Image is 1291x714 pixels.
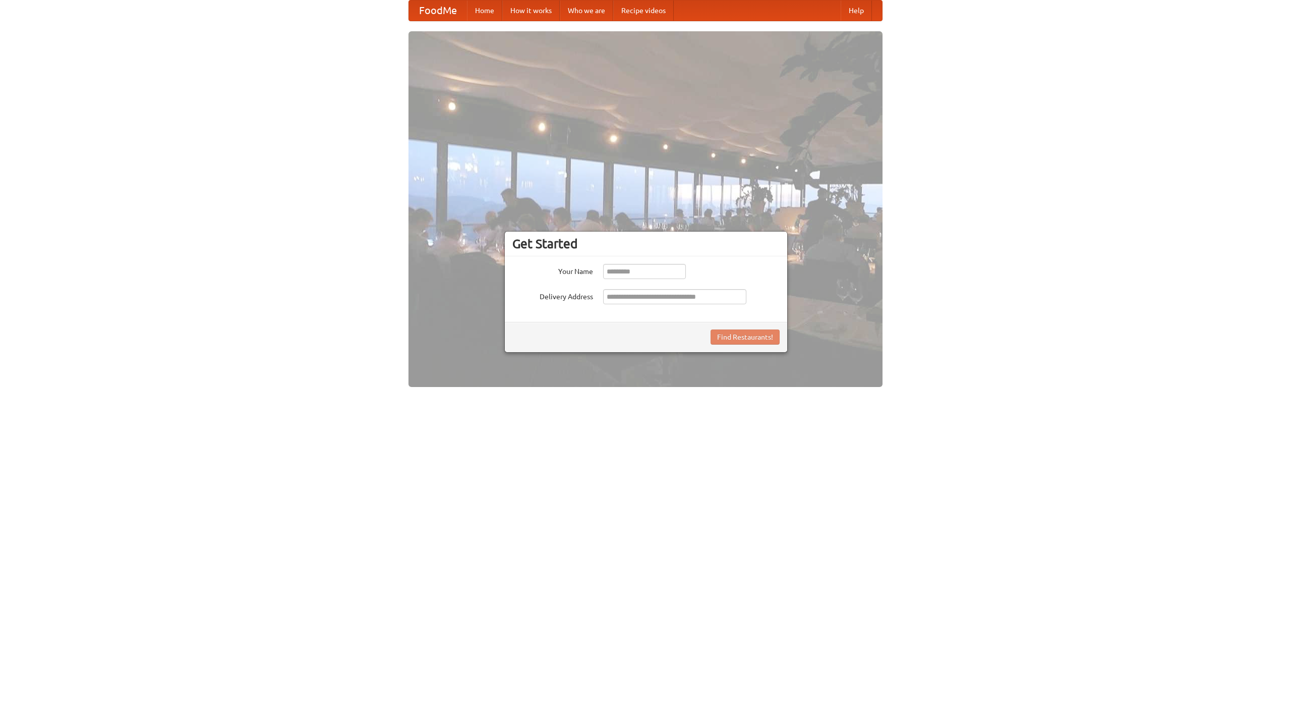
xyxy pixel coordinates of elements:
a: Home [467,1,502,21]
label: Your Name [512,264,593,277]
a: FoodMe [409,1,467,21]
a: Recipe videos [613,1,674,21]
label: Delivery Address [512,289,593,302]
a: How it works [502,1,560,21]
a: Help [841,1,872,21]
button: Find Restaurants! [711,329,780,345]
h3: Get Started [512,236,780,251]
a: Who we are [560,1,613,21]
